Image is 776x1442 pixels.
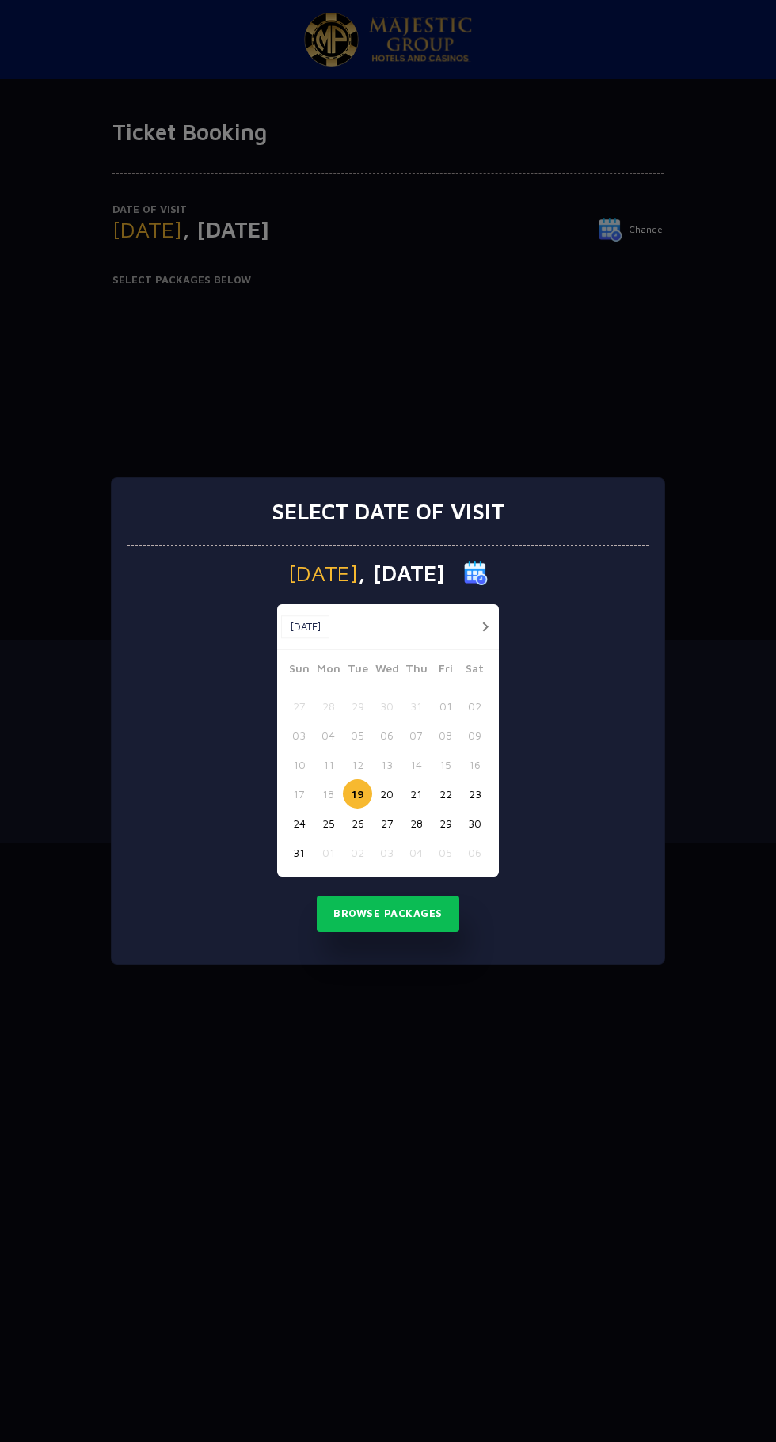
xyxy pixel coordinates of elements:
[401,721,431,750] button: 07
[284,691,314,721] button: 27
[314,809,343,838] button: 25
[288,562,358,584] span: [DATE]
[372,779,401,809] button: 20
[314,691,343,721] button: 28
[431,660,460,682] span: Fri
[314,721,343,750] button: 04
[460,838,489,867] button: 06
[431,750,460,779] button: 15
[343,809,372,838] button: 26
[372,691,401,721] button: 30
[431,721,460,750] button: 08
[372,660,401,682] span: Wed
[431,838,460,867] button: 05
[343,838,372,867] button: 02
[401,750,431,779] button: 14
[431,809,460,838] button: 29
[314,750,343,779] button: 11
[343,660,372,682] span: Tue
[460,691,489,721] button: 02
[464,561,488,585] img: calender icon
[314,838,343,867] button: 01
[284,838,314,867] button: 31
[460,779,489,809] button: 23
[460,721,489,750] button: 09
[460,809,489,838] button: 30
[401,779,431,809] button: 21
[343,721,372,750] button: 05
[284,750,314,779] button: 10
[314,779,343,809] button: 18
[372,838,401,867] button: 03
[284,779,314,809] button: 17
[372,721,401,750] button: 06
[372,750,401,779] button: 13
[401,809,431,838] button: 28
[272,498,504,525] h3: Select date of visit
[343,691,372,721] button: 29
[284,660,314,682] span: Sun
[343,779,372,809] button: 19
[401,838,431,867] button: 04
[317,896,459,932] button: Browse Packages
[372,809,401,838] button: 27
[284,721,314,750] button: 03
[358,562,445,584] span: , [DATE]
[284,809,314,838] button: 24
[401,691,431,721] button: 31
[401,660,431,682] span: Thu
[460,660,489,682] span: Sat
[343,750,372,779] button: 12
[431,691,460,721] button: 01
[281,615,329,639] button: [DATE]
[460,750,489,779] button: 16
[314,660,343,682] span: Mon
[431,779,460,809] button: 22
